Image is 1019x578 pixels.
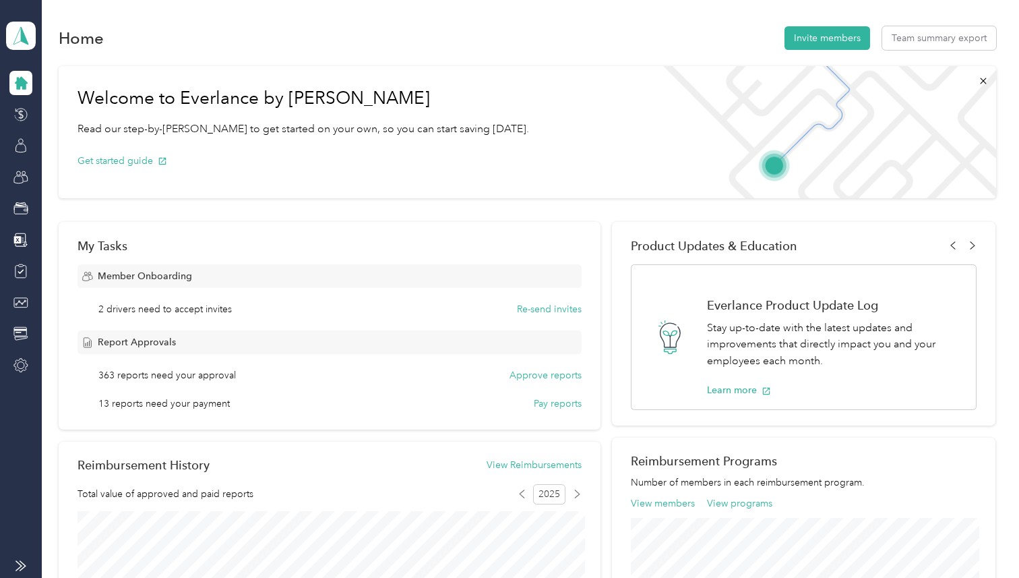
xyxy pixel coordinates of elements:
[487,458,582,472] button: View Reimbursements
[631,475,977,490] p: Number of members in each reimbursement program.
[98,368,236,382] span: 363 reports need your approval
[631,496,695,511] button: View members
[98,335,176,349] span: Report Approvals
[882,26,996,50] button: Team summary export
[650,66,995,198] img: Welcome to everlance
[534,397,582,411] button: Pay reports
[707,298,962,312] h1: Everlance Product Update Log
[78,88,529,109] h1: Welcome to Everlance by [PERSON_NAME]
[784,26,870,50] button: Invite members
[707,320,962,370] p: Stay up-to-date with the latest updates and improvements that directly impact you and your employ...
[631,454,977,468] h2: Reimbursement Programs
[707,496,772,511] button: View programs
[98,269,192,283] span: Member Onboarding
[78,239,582,253] div: My Tasks
[98,302,232,316] span: 2 drivers need to accept invites
[517,302,582,316] button: Re-send invites
[509,368,582,382] button: Approve reports
[78,458,210,472] h2: Reimbursement History
[631,239,797,253] span: Product Updates & Education
[707,383,771,397] button: Learn more
[78,121,529,138] p: Read our step-by-[PERSON_NAME] to get started on your own, so you can start saving [DATE].
[78,487,253,501] span: Total value of approved and paid reports
[533,484,565,504] span: 2025
[59,31,104,45] h1: Home
[98,397,230,411] span: 13 reports need your payment
[78,154,167,168] button: Get started guide
[944,502,1019,578] iframe: Everlance-gr Chat Button Frame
